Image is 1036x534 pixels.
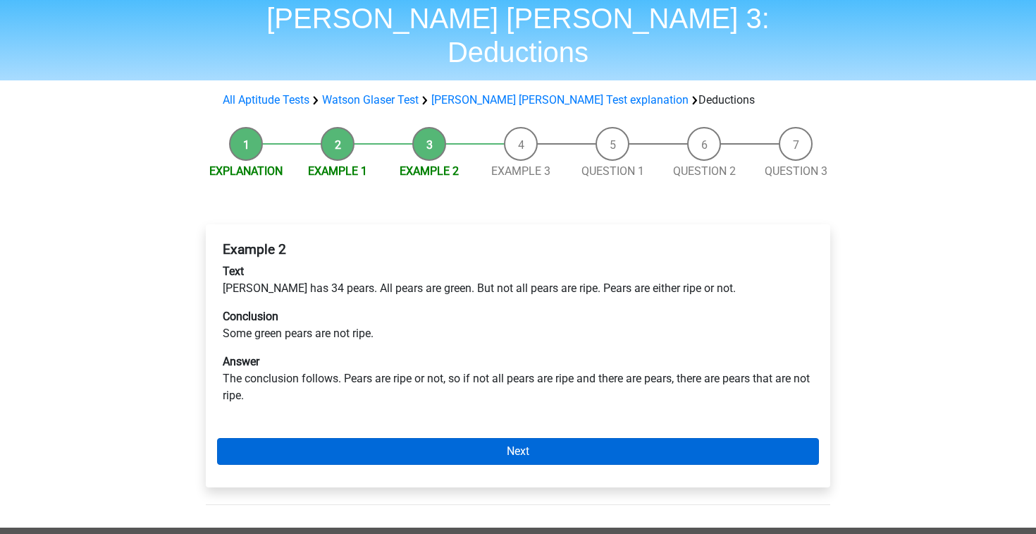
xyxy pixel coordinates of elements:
a: Watson Glaser Test [322,93,419,107]
div: Deductions [217,92,819,109]
b: Conclusion [223,310,278,323]
a: Example 2 [400,164,459,178]
a: Explanation [209,164,283,178]
h1: [PERSON_NAME] [PERSON_NAME] 3: Deductions [194,1,842,69]
a: Question 2 [673,164,736,178]
a: Example 1 [308,164,367,178]
a: Question 1 [581,164,644,178]
b: Text [223,265,244,278]
a: Example 3 [491,164,550,178]
a: [PERSON_NAME] [PERSON_NAME] Test explanation [431,93,689,107]
b: Answer [223,355,259,368]
b: Example 2 [223,241,286,257]
a: Question 3 [765,164,827,178]
p: Some green pears are not ripe. [223,308,813,342]
a: All Aptitude Tests [223,93,309,107]
p: The conclusion follows. Pears are ripe or not, so if not all pears are ripe and there are pears, ... [223,353,813,404]
p: [PERSON_NAME] has 34 pears. All pears are green. But not all pears are ripe. Pears are either rip... [223,263,813,297]
a: Next [217,438,819,465]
